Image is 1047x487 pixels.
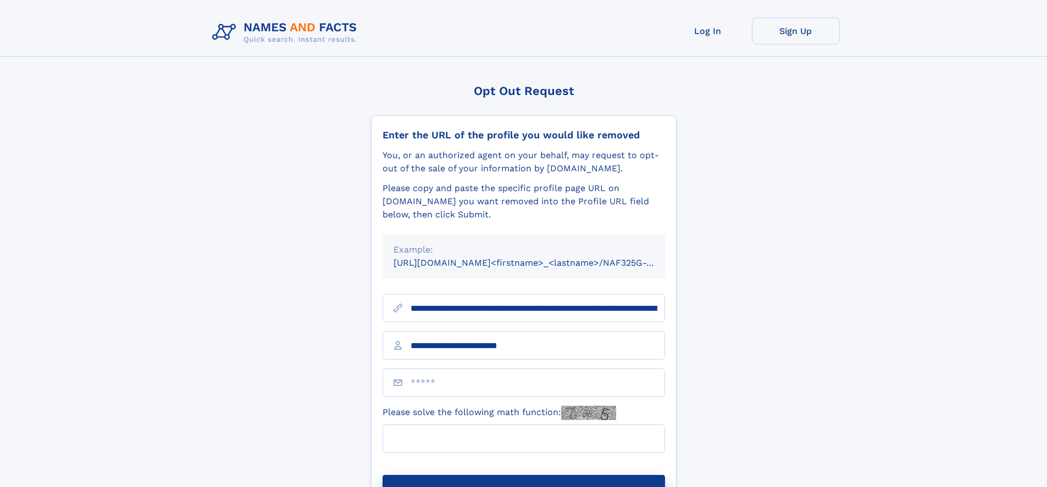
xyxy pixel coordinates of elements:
[394,258,686,268] small: [URL][DOMAIN_NAME]<firstname>_<lastname>/NAF325G-xxxxxxxx
[394,243,654,256] div: Example:
[371,84,677,98] div: Opt Out Request
[208,18,366,47] img: Logo Names and Facts
[383,149,665,175] div: You, or an authorized agent on your behalf, may request to opt-out of the sale of your informatio...
[383,406,616,420] label: Please solve the following math function:
[752,18,840,44] a: Sign Up
[664,18,752,44] a: Log In
[383,182,665,221] div: Please copy and paste the specific profile page URL on [DOMAIN_NAME] you want removed into the Pr...
[383,129,665,141] div: Enter the URL of the profile you would like removed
